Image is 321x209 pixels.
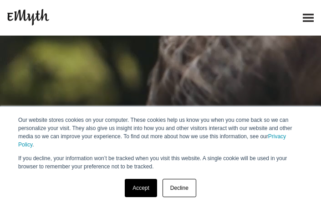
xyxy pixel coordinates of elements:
[18,116,303,149] p: Our website stores cookies on your computer. These cookies help us know you when you come back so...
[125,179,157,197] a: Accept
[18,154,303,171] p: If you decline, your information won’t be tracked when you visit this website. A single cookie wi...
[303,14,314,22] img: Open Menu
[163,179,196,197] a: Decline
[200,8,296,28] iframe: Embedded CTA
[7,9,49,25] img: EMyth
